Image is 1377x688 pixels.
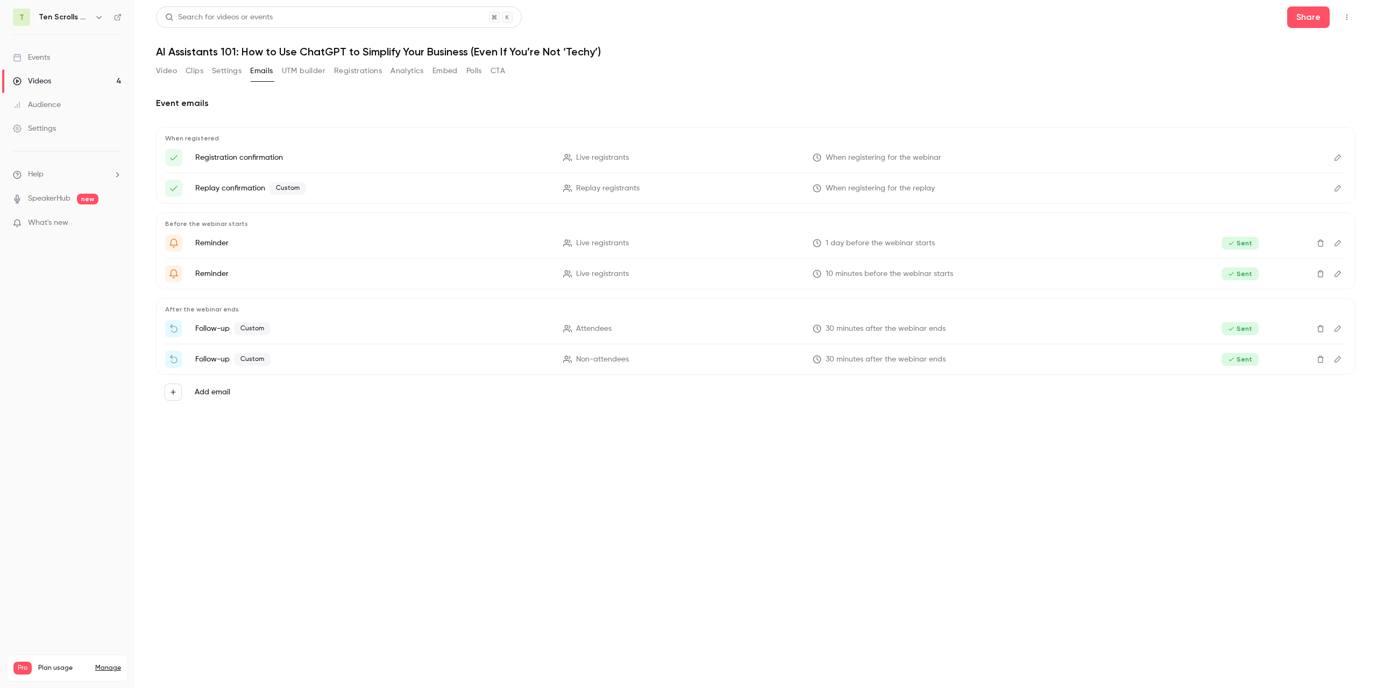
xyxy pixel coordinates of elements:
div: Domain: [DOMAIN_NAME] [28,28,118,37]
div: Keywords by Traffic [119,63,181,70]
p: After the webinar ends [165,305,1346,314]
p: Follow-up [195,322,550,335]
img: tab_domain_overview_orange.svg [29,62,38,71]
button: Analytics [391,62,424,80]
button: Clips [186,62,203,80]
img: website_grey.svg [17,28,26,37]
span: Live registrants [576,238,629,249]
span: 30 minutes after the webinar ends [826,323,946,335]
p: Before the webinar starts [165,219,1346,228]
span: Pro [13,662,32,675]
span: 10 minutes before the webinar starts [826,268,953,280]
p: Reminder [195,268,550,279]
button: Top Bar Actions [1338,9,1355,26]
p: Follow-up [195,353,550,366]
span: When registering for the webinar [826,152,941,164]
span: Live registrants [576,268,629,280]
span: Sent [1222,353,1259,366]
div: Audience [13,100,61,110]
li: Get Ready for '{{ event_name }}' tomorrow! [165,235,1346,252]
div: Domain Overview [41,63,96,70]
button: Delete [1312,235,1329,252]
button: Delete [1312,351,1329,368]
label: Add email [195,387,230,398]
img: tab_keywords_by_traffic_grey.svg [107,62,116,71]
span: Replay registrants [576,183,640,194]
p: Registration confirmation [195,152,550,163]
div: Search for videos or events [165,12,273,23]
div: Videos [13,76,51,87]
button: Share [1287,6,1330,28]
li: Here's your access link to {{ event_name }}! [165,180,1346,197]
h1: AI Assistants 101: How to Use ChatGPT to Simplify Your Business (Even If You’re Not ‘Techy’) [156,45,1355,58]
button: Embed [432,62,458,80]
span: Non-attendees [576,354,629,365]
button: Video [156,62,177,80]
div: Events [13,52,50,63]
iframe: Noticeable Trigger [109,218,122,228]
span: Custom [269,182,306,195]
p: Reminder [195,238,550,249]
li: {{ event_name }} is about to go live [165,265,1346,282]
button: Edit [1329,235,1346,252]
img: logo_orange.svg [17,17,26,26]
button: Edit [1329,180,1346,197]
span: Live registrants [576,152,629,164]
button: Emails [250,62,273,80]
div: v 4.0.25 [30,17,53,26]
button: Edit [1329,320,1346,337]
a: Manage [95,664,121,672]
button: Registrations [334,62,382,80]
button: Settings [212,62,242,80]
div: Settings [13,123,56,134]
h6: Ten Scrolls Digital Inc. [39,12,90,23]
span: new [77,194,98,204]
span: 30 minutes after the webinar ends [826,354,946,365]
span: Sent [1222,322,1259,335]
button: Delete [1312,265,1329,282]
span: Plan usage [38,664,89,672]
li: help-dropdown-opener [13,169,122,180]
span: Attendees [576,323,612,335]
h2: Event emails [156,97,1355,110]
span: Sent [1222,267,1259,280]
li: Thanks for attending {{ event_name }} [165,320,1346,337]
span: Custom [234,322,271,335]
p: Replay confirmation [195,182,550,195]
button: CTA [491,62,505,80]
li: Watch the replay of {{ event_name }} [165,351,1346,368]
button: Edit [1329,351,1346,368]
span: Help [28,169,44,180]
span: Custom [234,353,271,366]
p: When registered [165,134,1346,143]
button: Edit [1329,149,1346,166]
span: When registering for the replay [826,183,935,194]
span: 1 day before the webinar starts [826,238,935,249]
span: Sent [1222,237,1259,250]
button: Polls [466,62,482,80]
span: T [19,12,24,23]
button: UTM builder [282,62,325,80]
span: What's new [28,217,68,229]
li: Here's your access link to {{ event_name }}! [165,149,1346,166]
button: Delete [1312,320,1329,337]
button: Edit [1329,265,1346,282]
a: SpeakerHub [28,193,70,204]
